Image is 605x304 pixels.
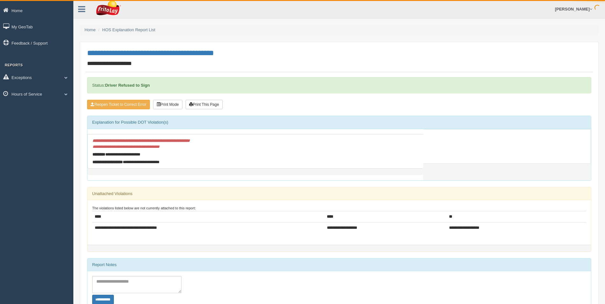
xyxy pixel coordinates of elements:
small: The violations listed below are not currently attached to this report: [92,206,196,210]
strong: Driver Refused to Sign [105,83,150,88]
a: Home [85,27,96,32]
div: Status: [87,77,591,93]
button: Print Mode [153,100,182,109]
button: Print This Page [186,100,223,109]
a: HOS Explanation Report List [102,27,155,32]
div: Unattached Violations [87,187,591,200]
button: Reopen Ticket [87,100,150,109]
div: Explanation for Possible DOT Violation(s) [87,116,591,129]
div: Report Notes [87,258,591,271]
